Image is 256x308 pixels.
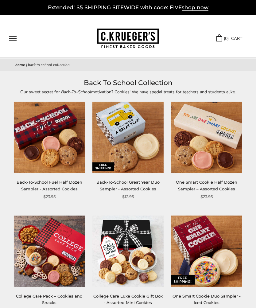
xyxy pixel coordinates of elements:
[16,294,83,305] a: College Care Pack – Cookies and Snacks
[15,62,241,68] nav: breadcrumbs
[43,193,56,200] span: $23.95
[14,216,85,287] img: College Care Pack – Cookies and Snacks
[92,216,164,287] img: College Care Luxe Cookie Gift Box - Assorted Mini Cookies
[28,62,70,67] span: Back To School Collection
[15,62,25,67] a: Home
[93,294,163,305] a: College Care Luxe Cookie Gift Box - Assorted Mini Cookies
[200,193,213,200] span: $23.95
[96,180,160,191] a: Back-To-School Great Year Duo Sampler - Assorted Cookies
[20,89,61,95] span: Our sweet secret for
[15,77,241,88] h1: Back To School Collection
[26,62,27,67] span: |
[171,216,242,287] img: One Smart Cookie Duo Sampler - Iced Cookies
[182,4,208,11] span: shop now
[61,89,91,95] em: Back-To-School
[97,29,159,49] img: C.KRUEGER'S
[171,102,242,173] img: One Smart Cookie Half Dozen Sampler – Assorted Cookies
[48,4,208,11] a: Extended! $5 SHIPPING SITEWIDE with code: FIVEshop now
[216,35,242,42] a: (0) CART
[92,102,164,173] img: Back-To-School Great Year Duo Sampler - Assorted Cookies
[176,180,237,191] a: One Smart Cookie Half Dozen Sampler – Assorted Cookies
[91,89,236,95] span: motivation? Cookies! We have special treats for teachers and students alike.
[17,180,82,191] a: Back-To-School Fuel Half Dozen Sampler - Assorted Cookies
[14,102,85,173] img: Back-To-School Fuel Half Dozen Sampler - Assorted Cookies
[9,36,17,41] button: Open navigation
[122,193,134,200] span: $12.95
[173,294,241,305] a: One Smart Cookie Duo Sampler - Iced Cookies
